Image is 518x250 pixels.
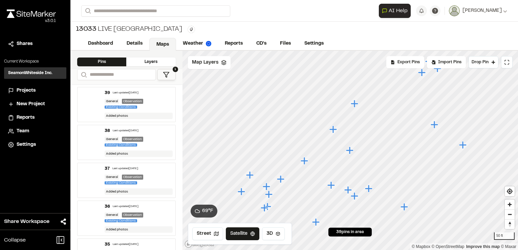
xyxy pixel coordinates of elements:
[7,9,56,18] img: rebrand.png
[8,100,62,108] a: New Project
[105,181,137,184] span: Existing Conditions
[449,5,507,16] button: [PERSON_NAME]
[226,227,259,240] button: Satellite
[122,137,143,142] div: Observation
[113,129,138,133] div: Last updated [DATE]
[126,58,175,66] div: Layers
[466,244,500,249] a: Map feedback
[77,69,89,80] button: Search
[105,106,137,109] span: Existing Conditions
[246,171,255,180] div: Map marker
[327,181,336,190] div: Map marker
[105,204,110,210] div: 36
[260,204,269,212] div: Map marker
[105,113,172,119] div: Added photos
[8,87,62,94] a: Projects
[149,38,176,51] a: Maps
[105,166,110,172] div: 37
[105,151,172,157] div: Added photos
[122,212,143,218] div: Observation
[346,146,354,155] div: Map marker
[185,240,214,248] a: Mapbox logo
[77,58,126,66] div: Pins
[365,184,373,193] div: Map marker
[122,175,143,180] div: Observation
[17,87,36,94] span: Projects
[122,99,143,104] div: Observation
[505,209,515,219] button: Zoom out
[494,232,515,240] div: 50 ft
[350,99,359,108] div: Map marker
[81,5,93,17] button: Search
[8,128,62,135] a: Team
[412,244,430,249] a: Mapbox
[433,64,442,73] div: Map marker
[329,125,338,134] div: Map marker
[418,68,427,77] div: Map marker
[191,205,217,218] button: 69°F
[192,59,218,66] span: Map Layers
[379,4,411,18] button: Open AI Assistant
[505,220,515,229] span: Reset bearing to north
[427,56,466,68] div: Import Pins into your project
[300,157,309,165] div: Map marker
[430,120,439,129] div: Map marker
[17,114,35,121] span: Reports
[277,175,285,184] div: Map marker
[4,59,66,65] p: Current Workspace
[76,24,96,35] span: 13033
[105,90,110,96] div: 39
[105,219,137,222] span: Existing Conditions
[312,218,321,227] div: Map marker
[105,212,119,218] div: General
[17,100,45,108] span: New Project
[298,37,330,50] a: Settings
[472,59,489,65] span: Drop Pin
[105,137,119,142] div: General
[105,99,119,104] div: General
[250,37,273,50] a: CD's
[105,188,172,195] div: Added photos
[192,227,223,240] button: Street
[432,244,465,249] a: OpenStreetMap
[81,37,120,50] a: Dashboard
[105,226,172,233] div: Added photos
[176,37,218,50] a: Weather
[8,40,62,48] a: Shares
[265,190,274,199] div: Map marker
[262,227,285,240] button: 3D
[344,186,353,195] div: Map marker
[218,37,250,50] a: Reports
[7,18,56,24] div: Oh geez...please don't...
[113,205,138,209] div: Last updated [DATE]
[350,192,359,201] div: Map marker
[157,69,176,80] button: 1
[505,186,515,196] button: Find my location
[379,4,413,18] div: Open AI Assistant
[17,141,36,149] span: Settings
[386,56,424,68] div: No pins available to export
[263,202,272,211] div: Map marker
[105,128,110,134] div: 38
[397,59,420,65] span: Export Pins
[188,26,195,33] button: Edit Tags
[105,242,110,248] div: 35
[501,244,516,249] a: Maxar
[113,243,138,247] div: Last updated [DATE]
[17,128,29,135] span: Team
[120,37,149,50] a: Details
[237,187,246,196] div: Map marker
[8,70,52,76] h3: SeamonWhiteside Inc.
[438,59,461,65] span: Import Pins
[113,91,138,95] div: Last updated [DATE]
[173,67,178,72] span: 1
[336,229,364,235] span: 39 pins in area
[4,236,26,244] span: Collapse
[273,37,298,50] a: Files
[462,7,502,15] span: [PERSON_NAME]
[112,167,138,171] div: Last updated [DATE]
[8,141,62,149] a: Settings
[105,143,137,146] span: Existing Conditions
